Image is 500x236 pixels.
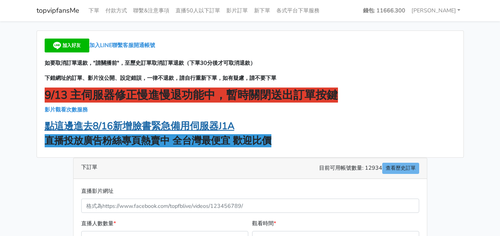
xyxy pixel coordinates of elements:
a: 點這邊進去8/16新增臉書緊急備用伺服器J1A [45,120,234,133]
input: 格式為https://www.facebook.com/topfblive/videos/123456789/ [81,199,419,213]
a: 付款方式 [102,3,130,18]
a: 下單 [85,3,102,18]
a: 查看歷史訂單 [382,163,419,174]
label: 直播人數數量 [81,219,116,228]
div: 下訂單 [74,158,427,179]
label: 直播影片網址 [81,187,114,196]
a: 加入LINE聯繫客服開通帳號 [45,41,155,49]
strong: 直播投放廣告粉絲專頁熱賣中 全台灣最便宜 歡迎比價 [45,134,271,147]
a: 聯繫&注意事項 [130,3,172,18]
a: 直播50人以下訂單 [172,3,223,18]
strong: 下錯網址的訂單、影片沒公開、設定錯誤，一律不退款，請自行重新下單，如有疑慮，請不要下單 [45,74,276,82]
a: 影片觀看次數服務 [45,106,88,113]
a: 影片訂單 [223,3,251,18]
span: 目前可用帳號數量: 12934 [319,163,419,174]
img: 加入好友 [45,39,89,52]
a: topvipfansMe [37,3,79,18]
strong: 如要取消訂單退款，"請關播前"，至歷史訂單取消訂單退款（下單30分後才可取消退款） [45,59,256,67]
a: 錢包: 11666.300 [360,3,408,18]
a: 各式平台下單服務 [273,3,323,18]
a: [PERSON_NAME] [408,3,464,18]
strong: 9/13 主伺服器修正慢進慢退功能中，暫時關閉送出訂單按鍵 [45,88,338,103]
a: 新下單 [251,3,273,18]
strong: 錢包: 11666.300 [363,7,405,14]
label: 觀看時間 [252,219,276,228]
